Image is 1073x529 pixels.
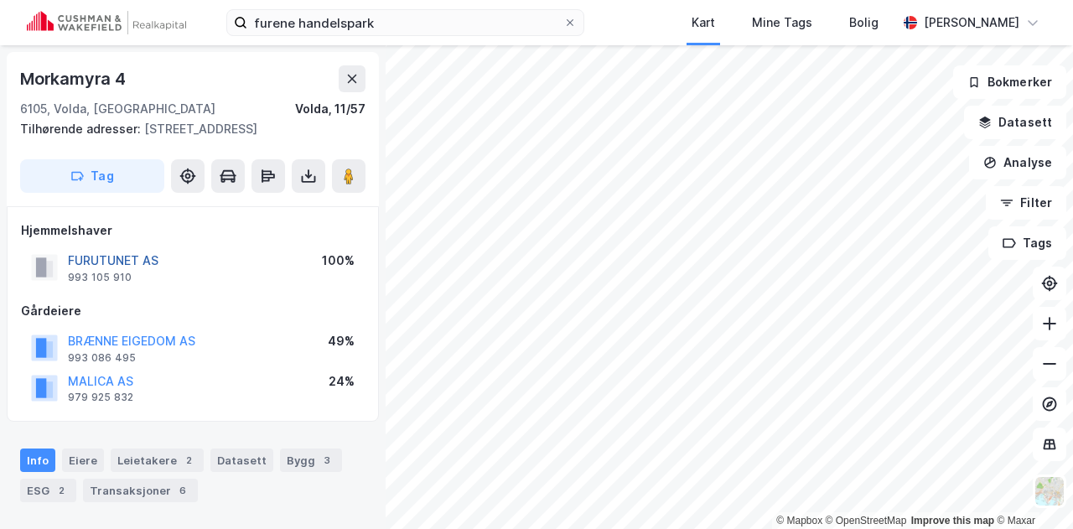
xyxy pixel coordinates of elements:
[924,13,1019,33] div: [PERSON_NAME]
[969,146,1066,179] button: Analyse
[27,11,186,34] img: cushman-wakefield-realkapital-logo.202ea83816669bd177139c58696a8fa1.svg
[20,449,55,472] div: Info
[989,449,1073,529] iframe: Chat Widget
[21,301,365,321] div: Gårdeiere
[247,10,563,35] input: Søk på adresse, matrikkel, gårdeiere, leietakere eller personer
[964,106,1066,139] button: Datasett
[911,515,994,526] a: Improve this map
[989,449,1073,529] div: Kontrollprogram for chat
[20,159,164,193] button: Tag
[68,271,132,284] div: 993 105 910
[68,391,133,404] div: 979 925 832
[953,65,1066,99] button: Bokmerker
[20,122,144,136] span: Tilhørende adresser:
[986,186,1066,220] button: Filter
[280,449,342,472] div: Bygg
[68,351,136,365] div: 993 086 495
[328,331,355,351] div: 49%
[322,251,355,271] div: 100%
[752,13,812,33] div: Mine Tags
[319,452,335,469] div: 3
[180,452,197,469] div: 2
[20,99,215,119] div: 6105, Volda, [GEOGRAPHIC_DATA]
[210,449,273,472] div: Datasett
[776,515,822,526] a: Mapbox
[20,65,129,92] div: Morkamyra 4
[826,515,907,526] a: OpenStreetMap
[988,226,1066,260] button: Tags
[20,479,76,502] div: ESG
[692,13,715,33] div: Kart
[295,99,365,119] div: Volda, 11/57
[111,449,204,472] div: Leietakere
[849,13,879,33] div: Bolig
[329,371,355,392] div: 24%
[62,449,104,472] div: Eiere
[20,119,352,139] div: [STREET_ADDRESS]
[174,482,191,499] div: 6
[83,479,198,502] div: Transaksjoner
[53,482,70,499] div: 2
[21,220,365,241] div: Hjemmelshaver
